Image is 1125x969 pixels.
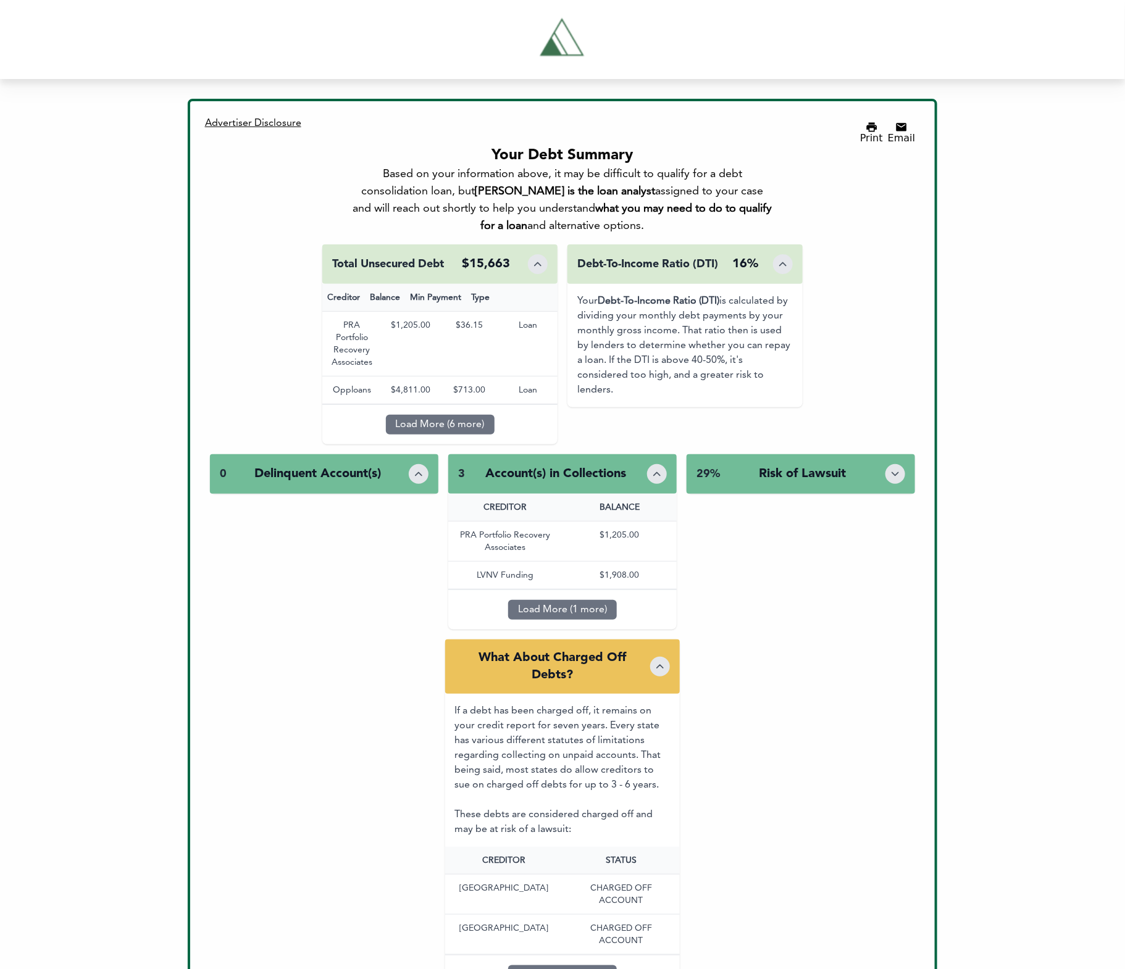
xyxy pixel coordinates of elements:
button: Toggle details [885,464,905,484]
div: Loan [499,376,558,404]
b: what you may need to do to qualify for a loan [480,203,772,231]
div: [GEOGRAPHIC_DATA] [445,875,562,914]
button: Load More (6 more) [386,415,495,435]
b: [PERSON_NAME] is the loan analyst [475,186,655,197]
div: Your Debt Summary [351,146,774,165]
div: PRA Portfolio Recovery Associates [448,522,562,561]
div: LVNV Funding [448,562,562,589]
div: What About Charged Off Debts? [465,649,641,684]
div: Opploans [322,376,381,404]
div: Type [466,284,495,311]
div: Creditor [322,284,365,311]
div: CHARGED OFF ACCOUNT [562,875,680,914]
div: Based on your information above, it may be difficult to qualify for a debt consolidation loan, bu... [351,165,774,235]
div: Risk of Lawsuit [759,465,847,483]
span: $713.00 [453,386,485,394]
div: $15,663 [462,256,510,273]
span: $36.15 [456,321,483,330]
button: Print [860,121,883,143]
div: 3 [458,465,465,483]
div: If a debt has been charged off, it remains on your credit report for seven years. Every state has... [445,694,680,847]
div: Account(s) in Collections [485,465,626,483]
div: Balance [365,284,405,311]
button: Toggle details [409,464,429,484]
div: Min Payment [405,284,466,311]
div: Print [860,133,883,143]
div: 16% [732,256,758,273]
button: Toggle details [647,464,667,484]
div: CREDITOR [445,847,562,874]
div: BALANCE [562,494,677,521]
span: Advertiser Disclosure [205,119,301,128]
b: Debt-To-Income Ratio (DTI) [598,296,719,306]
div: CREDITOR [448,494,562,521]
span: $1,908.00 [600,571,640,580]
span: $4,811.00 [391,386,430,394]
span: $1,205.00 [600,531,640,539]
button: Email [888,121,915,143]
div: Your is calculated by dividing your monthly debt payments by your monthly gross income. That rati... [567,284,803,407]
div: Delinquent Account(s) [254,465,381,483]
div: Loan [499,312,558,376]
div: [GEOGRAPHIC_DATA] [445,915,562,954]
button: Toggle details [773,254,793,274]
img: Tryascend.com [532,10,593,69]
button: Load More (1 more) [508,600,617,620]
span: $1,205.00 [391,321,430,330]
div: PRA Portfolio Recovery Associates [322,312,381,376]
div: 0 [220,465,227,483]
button: Toggle details [528,254,548,274]
div: Total Unsecured Debt [332,256,444,273]
div: CHARGED OFF ACCOUNT [562,915,680,954]
div: STATUS [562,847,680,874]
div: Debt-To-Income Ratio (DTI) [577,256,718,273]
a: Tryascend.com [378,10,747,69]
div: 29% [696,465,720,483]
button: Toggle details [650,657,670,676]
